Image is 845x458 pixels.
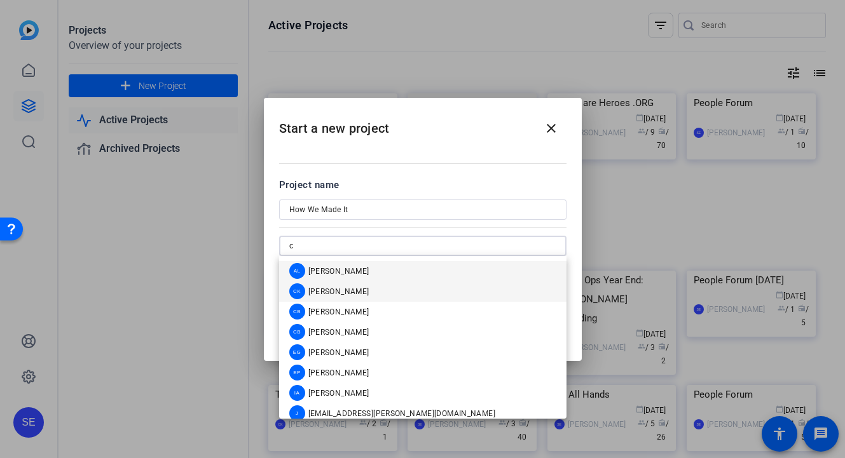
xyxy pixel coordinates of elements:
span: [PERSON_NAME] [308,307,369,317]
span: [PERSON_NAME] [308,368,369,378]
span: [PERSON_NAME] [308,347,369,358]
span: [PERSON_NAME] [308,327,369,337]
h2: Start a new project [264,98,582,149]
input: Add others: Type email or team members name [289,238,556,253]
div: EP [289,365,305,381]
div: IA [289,385,305,401]
div: J [289,405,305,421]
input: Enter Project Name [289,202,556,217]
div: EG [289,344,305,360]
div: AL [289,263,305,279]
mat-icon: close [544,121,559,136]
span: [PERSON_NAME] [308,266,369,276]
div: CB [289,324,305,340]
div: CB [289,304,305,320]
span: [EMAIL_ADDRESS][PERSON_NAME][DOMAIN_NAME] [308,408,495,419]
span: [PERSON_NAME] [308,286,369,297]
span: [PERSON_NAME] [308,388,369,398]
div: CK [289,283,305,299]
div: Project name [279,178,567,192]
